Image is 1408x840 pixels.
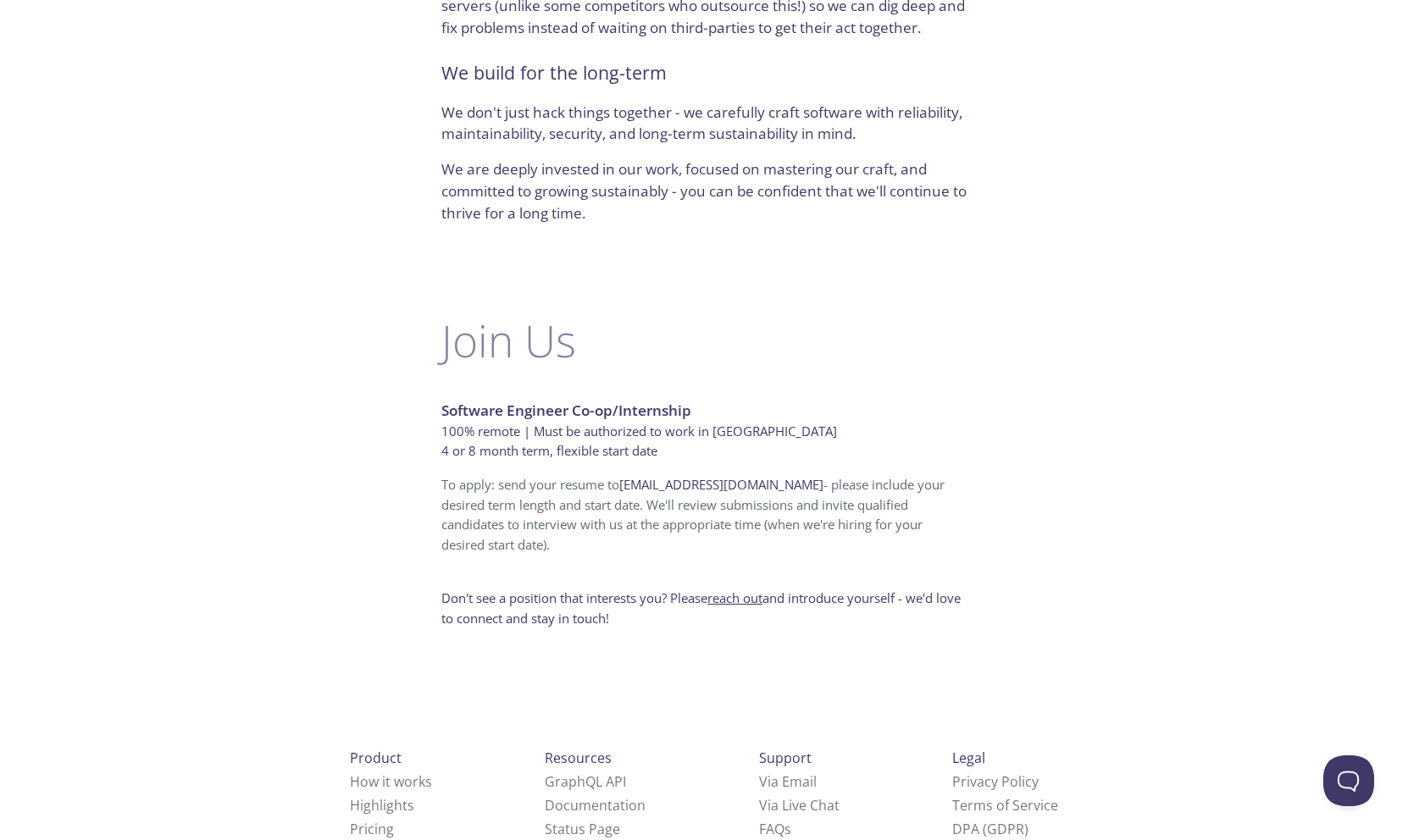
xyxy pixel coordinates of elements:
a: Via Live Chat [759,796,840,815]
span: Resources [545,749,612,767]
h6: 4 or 8 month term, flexible start date [441,441,967,461]
span: Support [759,749,812,767]
h6: To apply: send your resume to - please include your desired term length and start date. We'll rev... [441,475,967,555]
a: GraphQL API [545,772,626,791]
a: [EMAIL_ADDRESS][DOMAIN_NAME] [619,476,823,493]
p: We are deeply invested in our work, focused on mastering our craft, and committed to growing sust... [441,158,967,224]
a: Status Page [545,820,620,838]
a: Terms of Service [952,796,1058,815]
h3: Join Us [441,315,967,366]
a: Highlights [350,796,414,815]
p: We don't just hack things together - we carefully craft software with reliability, maintainabilit... [441,102,967,145]
a: reach out [707,589,762,606]
p: Software Engineer Co-op/Internship [441,400,967,422]
a: Privacy Policy [952,772,1039,791]
h6: Don't see a position that interests you? Please and introduce yourself - we'd love to connect and... [441,589,967,628]
h6: We build for the long-term [441,58,967,87]
iframe: Help Scout Beacon - Open [1323,755,1374,806]
a: DPA (GDPR) [952,820,1028,838]
a: Pricing [350,820,394,838]
span: Product [350,749,402,767]
a: How it works [350,772,432,791]
span: s [784,820,791,838]
span: Legal [952,749,985,767]
h6: 100% remote | Must be authorized to work in [GEOGRAPHIC_DATA] [441,422,967,442]
a: FAQ [759,820,791,838]
a: Documentation [545,796,646,815]
a: Via Email [759,772,817,791]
